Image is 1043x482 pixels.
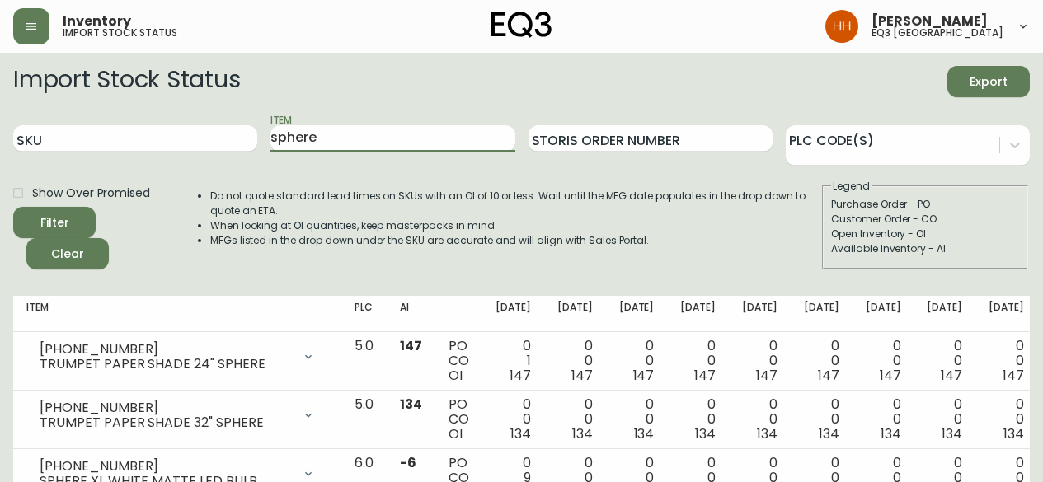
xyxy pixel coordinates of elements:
[341,391,387,449] td: 5.0
[1003,366,1024,385] span: 147
[914,296,975,332] th: [DATE]
[872,28,1003,38] h5: eq3 [GEOGRAPHIC_DATA]
[927,339,962,383] div: 0 0
[400,395,422,414] span: 134
[26,238,109,269] button: Clear
[40,415,292,430] div: TRUMPET PAPER SHADE 32" SPHERE
[482,296,544,332] th: [DATE]
[680,397,716,442] div: 0 0
[694,366,716,385] span: 147
[449,424,463,443] span: OI
[341,332,387,391] td: 5.0
[210,233,820,248] li: MFGs listed in the drop down under the SKU are accurate and will align with Sales Portal.
[1003,424,1024,443] span: 134
[210,189,820,218] li: Do not quote standard lead times on SKUs with an OI of 10 or less. Wait until the MFG date popula...
[667,296,729,332] th: [DATE]
[819,424,839,443] span: 134
[619,397,655,442] div: 0 0
[818,366,839,385] span: 147
[557,339,593,383] div: 0 0
[13,296,341,332] th: Item
[619,339,655,383] div: 0 0
[804,339,839,383] div: 0 0
[63,15,131,28] span: Inventory
[757,424,778,443] span: 134
[387,296,435,332] th: AI
[40,400,292,415] div: [PHONE_NUMBER]
[831,227,1019,241] div: Open Inventory - OI
[680,339,716,383] div: 0 0
[40,342,292,357] div: [PHONE_NUMBER]
[496,339,531,383] div: 0 1
[853,296,914,332] th: [DATE]
[606,296,668,332] th: [DATE]
[557,397,593,442] div: 0 0
[26,397,328,433] div: [PHONE_NUMBER]TRUMPET PAPER SHADE 32" SPHERE
[449,366,463,385] span: OI
[32,185,150,202] span: Show Over Promised
[400,336,422,355] span: 147
[40,244,96,264] span: Clear
[941,366,962,385] span: 147
[40,459,292,474] div: [PHONE_NUMBER]
[825,10,858,43] img: 6b766095664b4c6b511bd6e414aa3971
[400,453,416,472] span: -6
[866,339,901,383] div: 0 0
[831,197,1019,212] div: Purchase Order - PO
[449,397,469,442] div: PO CO
[975,296,1037,332] th: [DATE]
[804,397,839,442] div: 0 0
[572,424,593,443] span: 134
[26,339,328,375] div: [PHONE_NUMBER]TRUMPET PAPER SHADE 24" SPHERE
[881,424,901,443] span: 134
[13,66,240,97] h2: Import Stock Status
[729,296,791,332] th: [DATE]
[742,397,778,442] div: 0 0
[927,397,962,442] div: 0 0
[13,207,96,238] button: Filter
[831,179,872,194] legend: Legend
[449,339,469,383] div: PO CO
[831,241,1019,256] div: Available Inventory - AI
[866,397,901,442] div: 0 0
[989,397,1024,442] div: 0 0
[947,66,1030,97] button: Export
[756,366,778,385] span: 147
[40,213,69,233] div: Filter
[634,424,655,443] span: 134
[544,296,606,332] th: [DATE]
[633,366,655,385] span: 147
[341,296,387,332] th: PLC
[880,366,901,385] span: 147
[210,218,820,233] li: When looking at OI quantities, keep masterpacks in mind.
[40,357,292,372] div: TRUMPET PAPER SHADE 24" SPHERE
[831,212,1019,227] div: Customer Order - CO
[571,366,593,385] span: 147
[510,366,531,385] span: 147
[989,339,1024,383] div: 0 0
[496,397,531,442] div: 0 0
[742,339,778,383] div: 0 0
[695,424,716,443] span: 134
[510,424,531,443] span: 134
[63,28,177,38] h5: import stock status
[872,15,988,28] span: [PERSON_NAME]
[961,72,1017,92] span: Export
[491,12,552,38] img: logo
[791,296,853,332] th: [DATE]
[942,424,962,443] span: 134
